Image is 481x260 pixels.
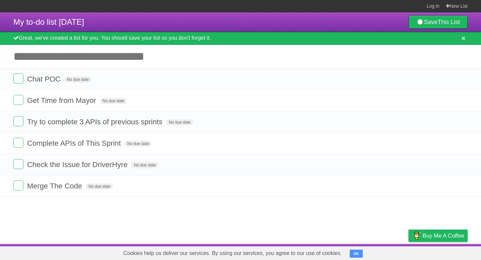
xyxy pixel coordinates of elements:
span: No due date [100,98,127,104]
a: About [320,246,334,258]
span: Get Time from Mayor [27,96,98,105]
a: Privacy [400,246,417,258]
span: Complete APIs of This Sprint [27,139,123,147]
span: No due date [86,183,113,189]
a: SaveThis List [409,15,468,29]
a: Terms [377,246,392,258]
span: Chat POC [27,75,62,83]
span: Check the Issue for DriverHyre [27,160,129,169]
span: Merge The Code [27,182,84,190]
label: Done [13,116,23,126]
span: My to-do list [DATE] [13,17,84,26]
img: Buy me a coffee [412,230,421,241]
label: Done [13,74,23,84]
span: Buy me a coffee [423,230,464,242]
span: No due date [131,162,158,168]
label: Done [13,138,23,148]
span: Try to complete 3 APIs of previous sprints [27,118,164,126]
label: Done [13,159,23,169]
span: No due date [64,77,92,83]
label: Done [13,95,23,105]
a: Buy me a coffee [409,230,468,242]
span: Cookies help us deliver our services. By using our services, you agree to our use of cookies. [117,247,348,260]
button: OK [350,250,363,258]
a: Developers [342,246,369,258]
a: Suggest a feature [426,246,468,258]
span: No due date [166,119,193,125]
label: Done [13,180,23,190]
span: No due date [125,141,152,147]
b: This List [438,19,460,25]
